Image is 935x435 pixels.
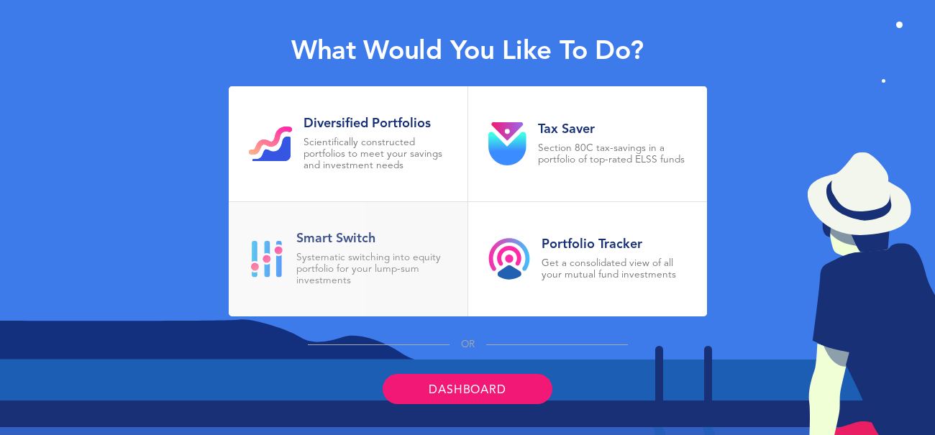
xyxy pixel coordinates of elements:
img: product-tax.svg [488,122,526,165]
a: Portfolio TrackerGet a consolidated view of all your mutual fund investments [468,202,707,317]
p: Scientifically constructed portfolios to meet your savings and investment needs [304,137,447,172]
img: smart-goal-icon.svg [249,241,285,278]
a: Smart SwitchSystematic switching into equity portfolio for your lump-sum investments [229,202,467,317]
a: Tax SaverSection 80C tax-savings in a portfolio of top-rated ELSS funds [468,86,707,201]
a: Diversified PortfoliosScientifically constructed portfolios to meet your savings and investment n... [229,86,467,201]
h2: Smart Switch [296,231,447,247]
img: product-tracker.svg [488,238,530,280]
img: gi-goal-icon.svg [249,127,292,161]
h2: Tax Saver [538,122,687,137]
p: OR [461,339,475,351]
a: Dashboard [383,374,552,404]
p: Get a consolidated view of all your mutual fund investments [542,258,687,281]
h2: Portfolio Tracker [542,237,687,252]
h2: Diversified Portfolios [304,116,447,132]
p: Systematic switching into equity portfolio for your lump-sum investments [296,252,447,287]
p: Section 80C tax-savings in a portfolio of top-rated ELSS funds [538,143,687,166]
h1: What would you like to do? [291,37,644,68]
